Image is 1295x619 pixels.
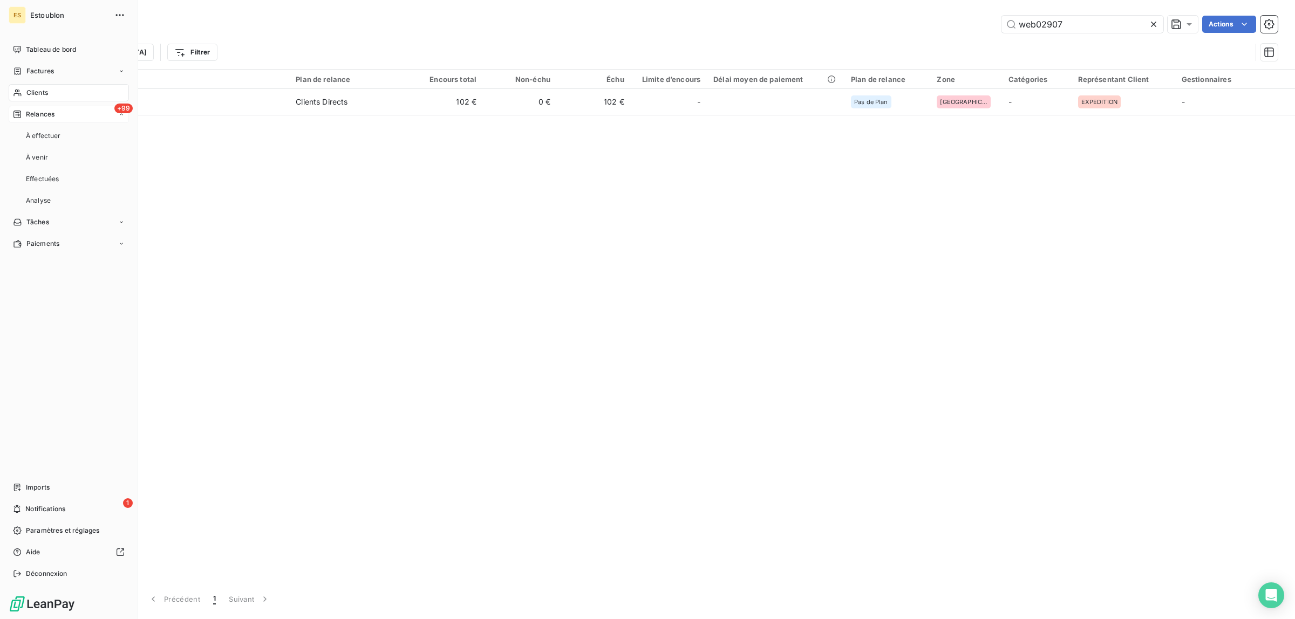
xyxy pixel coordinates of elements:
[1081,99,1118,105] span: EXPEDITION
[483,89,557,115] td: 0 €
[167,44,217,61] button: Filtrer
[1202,16,1256,33] button: Actions
[74,102,283,113] span: WEB02907
[563,75,624,84] div: Échu
[26,109,54,119] span: Relances
[9,6,26,24] div: ES
[26,239,59,249] span: Paiements
[296,75,403,84] div: Plan de relance
[30,11,108,19] span: Estoublon
[26,196,51,205] span: Analyse
[1182,97,1185,106] span: -
[489,75,550,84] div: Non-échu
[141,588,207,610] button: Précédent
[713,75,838,84] div: Délai moyen de paiement
[26,153,48,162] span: À venir
[26,88,48,98] span: Clients
[26,45,76,54] span: Tableau de bord
[1078,75,1169,84] div: Représentant Client
[26,66,54,76] span: Factures
[26,483,50,492] span: Imports
[26,217,49,227] span: Tâches
[557,89,631,115] td: 102 €
[296,97,347,107] div: Clients Directs
[25,504,65,514] span: Notifications
[9,595,76,613] img: Logo LeanPay
[1008,75,1065,84] div: Catégories
[207,588,222,610] button: 1
[114,104,133,113] span: +99
[26,174,59,184] span: Effectuées
[1001,16,1163,33] input: Rechercher
[9,544,129,561] a: Aide
[26,131,61,141] span: À effectuer
[1008,97,1012,106] span: -
[213,594,216,604] span: 1
[415,75,476,84] div: Encours total
[940,99,987,105] span: [GEOGRAPHIC_DATA]
[26,526,99,535] span: Paramètres et réglages
[123,498,133,508] span: 1
[26,569,67,579] span: Déconnexion
[1258,582,1284,608] div: Open Intercom Messenger
[851,75,924,84] div: Plan de relance
[637,75,700,84] div: Limite d’encours
[409,89,483,115] td: 102 €
[222,588,277,610] button: Suivant
[697,97,700,107] span: -
[1182,75,1289,84] div: Gestionnaires
[937,75,995,84] div: Zone
[26,547,40,557] span: Aide
[854,99,888,105] span: Pas de Plan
